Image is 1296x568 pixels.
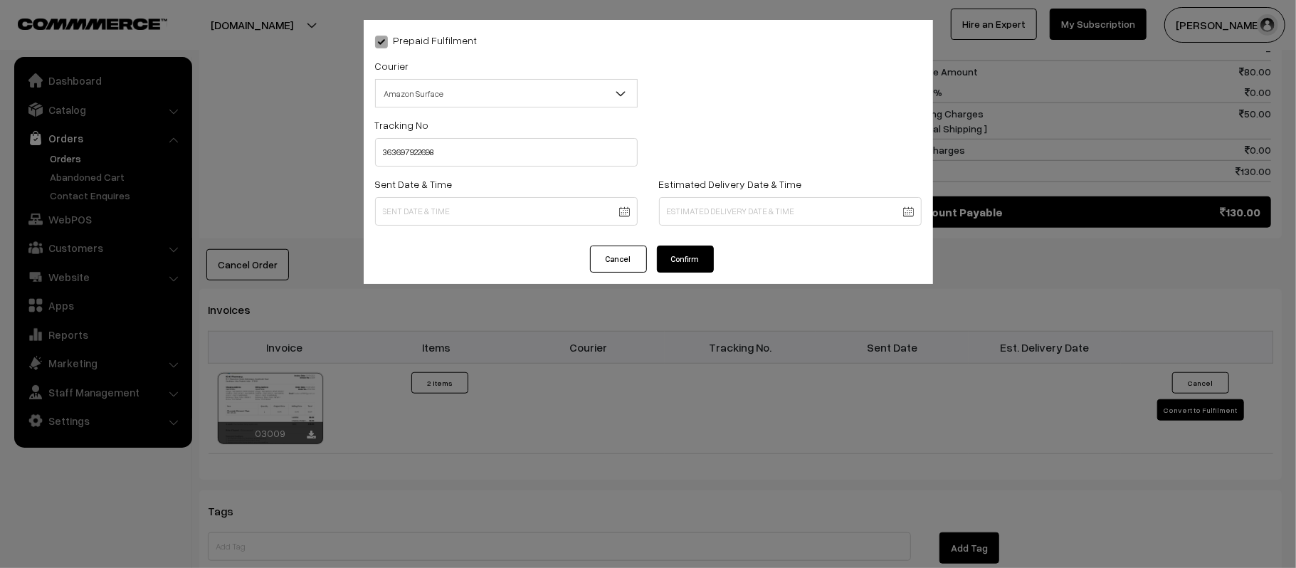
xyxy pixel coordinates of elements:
span: Amazon Surface [375,79,638,107]
input: Estimated Delivery Date & Time [659,197,922,226]
button: Confirm [657,246,714,273]
label: Sent Date & Time [375,177,453,191]
label: Tracking No [375,117,429,132]
label: Courier [375,58,409,73]
label: Estimated Delivery Date & Time [659,177,802,191]
button: Cancel [590,246,647,273]
label: Prepaid Fulfilment [375,33,478,48]
input: Sent Date & Time [375,197,638,226]
input: Tracking No [375,138,638,167]
span: Amazon Surface [376,81,637,106]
